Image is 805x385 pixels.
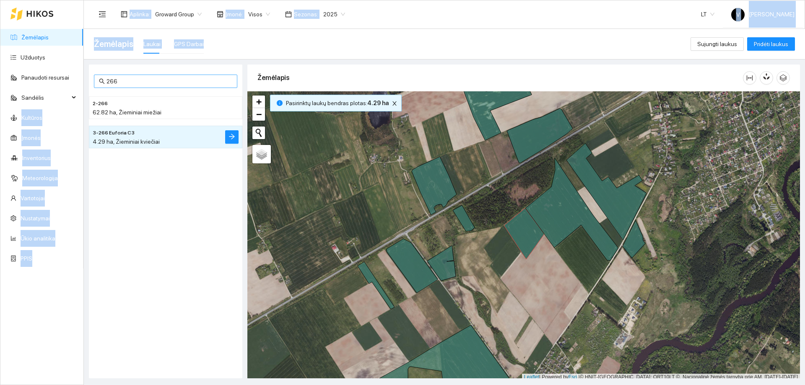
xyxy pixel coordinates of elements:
[747,37,795,51] button: Pridėti laukus
[130,10,150,19] span: Aplinka :
[143,39,161,49] div: Laukai
[569,374,577,380] a: Esri
[99,10,106,18] span: menu-fold
[731,11,795,18] span: [PERSON_NAME]
[94,6,111,23] button: menu-fold
[579,374,580,380] span: |
[21,195,45,202] a: Vartotojai
[121,11,127,18] span: layout
[93,138,160,145] span: 4.29 ha, Žieminiai kviečiai
[285,11,292,18] span: calendar
[294,10,318,19] span: Sezonas :
[323,8,345,21] span: 2025
[21,34,49,41] a: Žemėlapis
[93,129,135,137] span: 3-266 Euforia C3
[21,255,32,262] a: PPIS
[743,75,756,81] span: column-width
[252,108,265,121] a: Zoom out
[93,109,161,116] span: 62.82 ha, Žieminiai miežiai
[22,155,51,161] a: Inventorius
[174,39,204,49] div: GPS Darbai
[747,41,795,47] a: Pridėti laukus
[691,41,744,47] a: Sujungti laukus
[252,145,271,163] a: Layers
[286,98,389,108] span: Pasirinktų laukų bendras plotas :
[743,71,756,85] button: column-width
[21,89,69,106] span: Sandėlis
[252,127,265,139] button: Initiate a new search
[256,96,262,107] span: +
[390,98,400,109] button: close
[21,74,69,81] a: Panaudoti resursai
[106,77,232,86] input: Paieška
[248,8,270,21] span: Visos
[21,235,55,242] a: Ūkio analitika
[21,215,50,222] a: Nustatymai
[225,130,239,144] button: arrow-right
[277,100,283,106] span: info-circle
[93,100,108,108] span: 2-266
[691,37,744,51] button: Sujungti laukus
[252,96,265,108] a: Zoom in
[21,54,45,61] a: Užduotys
[22,175,58,181] a: Meteorologija
[21,134,41,141] a: Įmonės
[94,37,133,51] span: Žemėlapis
[256,109,262,119] span: −
[754,39,788,49] span: Pridėti laukus
[390,101,399,106] span: close
[226,10,243,19] span: Įmonė :
[367,100,389,106] b: 4.29 ha
[21,114,42,121] a: Kultūros
[522,374,800,381] div: | Powered by © HNIT-[GEOGRAPHIC_DATA]; ORT10LT ©, Nacionalinė žemės tarnyba prie AM, [DATE]-[DATE]
[155,8,202,21] span: Groward Group
[701,8,714,21] span: LT
[217,11,223,18] span: shop
[524,374,539,380] a: Leaflet
[736,8,740,21] span: V
[99,78,105,84] span: search
[229,133,235,141] span: arrow-right
[697,39,737,49] span: Sujungti laukus
[257,66,743,90] div: Žemėlapis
